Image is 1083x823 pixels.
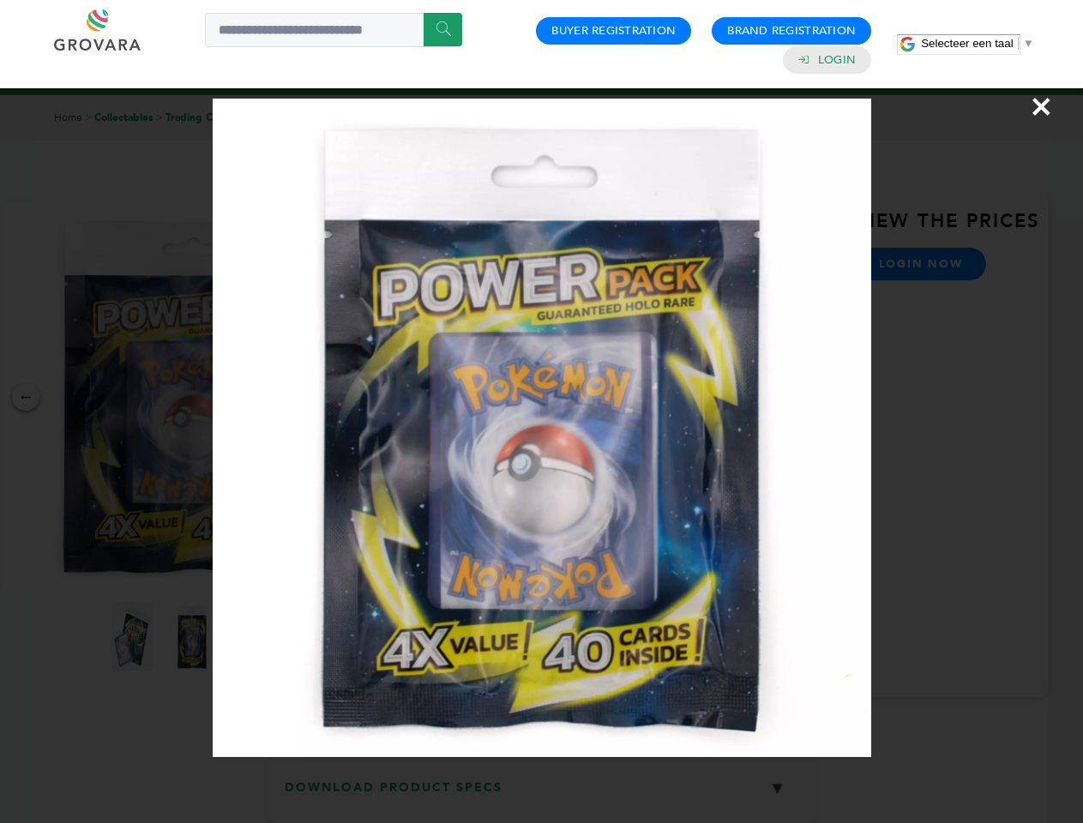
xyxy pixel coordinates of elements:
img: Image Preview [213,99,871,757]
a: Brand Registration [727,23,856,39]
span: × [1030,82,1053,130]
a: Buyer Registration [551,23,676,39]
span: ▼ [1023,37,1034,50]
a: Login [818,52,856,68]
a: Selecteer een taal​ [921,37,1034,50]
span: ​ [1018,37,1019,50]
input: Search a product or brand... [205,13,462,47]
span: Selecteer een taal [921,37,1013,50]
